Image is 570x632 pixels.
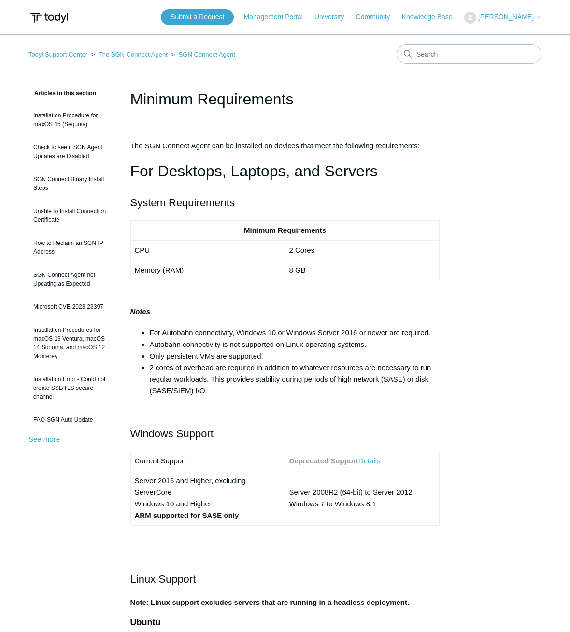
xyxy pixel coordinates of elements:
[179,51,235,58] a: SGN Connect Agent
[28,321,116,365] a: Installation Procedures for macOS 13 Ventura, macOS 14 Sonoma, and macOS 12 Monterey
[28,435,60,443] a: See more
[130,87,440,111] h1: Minimum Requirements
[130,598,410,606] strong: Note: Linux support excludes servers that are running in a headless deployment.
[314,12,354,22] a: University
[358,457,381,465] a: Details
[28,90,96,97] span: Articles in this section
[402,12,462,22] a: Knowledge Base
[28,138,116,165] a: Check to see if SGN Agent Updates are Disabled
[150,362,440,397] li: 2 cores of overhead are required in addition to whatever resources are necessary to run regular w...
[478,13,534,21] span: [PERSON_NAME]
[28,298,116,316] a: Microsoft CVE-2023-23397
[130,260,285,280] td: Memory (RAM)
[130,307,151,316] strong: Notes
[89,51,170,58] li: The SGN Connect Agent
[28,51,87,58] a: Todyl Support Center
[289,457,358,465] strong: Deprecated Support
[130,197,235,209] span: System Requirements
[285,240,440,260] td: 2 Cores
[28,106,116,133] a: Installation Procedure for macOS 15 (Sequoia)
[99,51,168,58] a: The SGN Connect Agent
[150,339,440,350] li: Autobahn connectivity is not supported on Linux operating systems.
[464,12,541,24] button: [PERSON_NAME]
[169,51,235,58] li: SGN Connect Agent
[397,44,541,64] input: Search
[285,471,440,526] td: Server 2008R2 (64-bit) to Server 2012 Windows 7 to Windows 8.1
[130,240,285,260] td: CPU
[28,411,116,429] a: FAQ-SGN Auto Update
[356,12,400,22] a: Community
[130,451,285,471] td: Current Support
[135,511,239,519] strong: ARM supported for SASE only
[130,573,196,585] span: Linux Support
[244,226,326,234] strong: Minimum Requirements
[285,260,440,280] td: 8 GB
[28,9,70,27] img: Todyl Support Center Help Center home page
[150,350,440,362] li: Only persistent VMs are supported.
[161,9,234,25] a: Submit a Request
[244,12,313,22] a: Management Portal
[150,327,440,339] li: For Autobahn connectivity, Windows 10 or Windows Server 2016 or newer are required.
[130,428,214,440] span: Windows Support
[130,471,285,526] td: Server 2016 and Higher, excluding ServerCore Windows 10 and Higher
[28,234,116,261] a: How to Reclaim an SGN IP Address
[28,266,116,293] a: SGN Connect Agent not Updating as Expected
[130,162,378,180] span: For Desktops, Laptops, and Servers
[130,618,161,627] span: Ubuntu
[28,370,116,406] a: Installation Error - Could not create SSL/TLS secure channel
[130,142,420,150] span: The SGN Connect Agent can be installed on devices that meet the following requirements:
[28,51,89,58] li: Todyl Support Center
[28,202,116,229] a: Unable to Install Connection Certificate
[28,170,116,197] a: SGN Connect Binary Install Steps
